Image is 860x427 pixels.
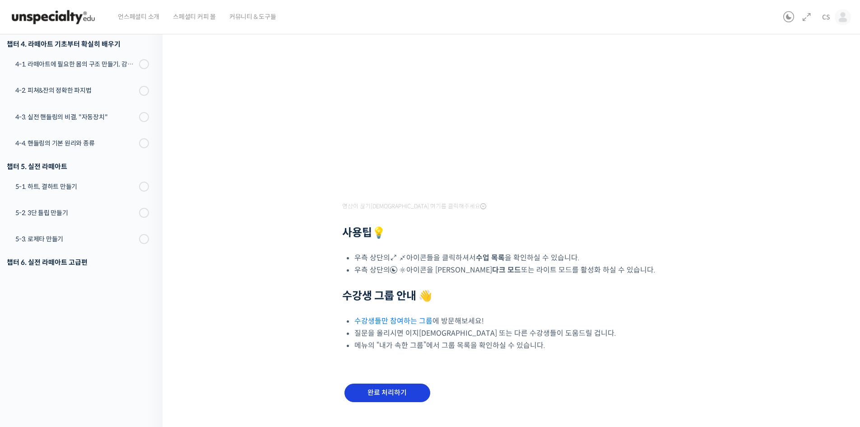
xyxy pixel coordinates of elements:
[476,253,505,263] b: 수업 목록
[342,203,486,210] span: 영상이 끊기[DEMOGRAPHIC_DATA] 여기를 클릭해주세요
[354,339,685,352] li: 메뉴의 “내가 속한 그룹”에서 그룹 목록을 확인하실 수 있습니다.
[3,286,60,309] a: 홈
[354,327,685,339] li: 질문을 올리시면 이지[DEMOGRAPHIC_DATA] 또는 다른 수강생들이 도움드릴 겁니다.
[116,286,173,309] a: 설정
[83,300,93,308] span: 대화
[28,300,34,307] span: 홈
[15,112,136,122] div: 4-3. 실전 핸들링의 비결, "자동장치"
[7,160,149,173] div: 챕터 5. 실전 라떼아트
[15,208,136,218] div: 5-2. 3단 튤립 만들기
[344,384,430,402] input: 완료 처리하기
[7,256,149,268] div: 챕터 6. 실전 라떼아트 고급편
[342,289,432,303] strong: 수강생 그룹 안내 👋
[7,38,149,50] div: 챕터 4. 라떼아트 기초부터 확실히 배우기
[822,13,830,21] span: CS
[354,316,432,326] a: 수강생들만 참여하는 그룹
[354,252,685,264] li: 우측 상단의 아이콘들을 클릭하셔서 을 확인하실 수 있습니다.
[372,226,386,239] strong: 💡
[342,226,386,239] strong: 사용팁
[15,59,136,69] div: 4-1. 라떼아트에 필요한 몸의 구조 만들기, 감독관 & 관찰자가 되는 법
[354,264,685,276] li: 우측 상단의 아이콘을 [PERSON_NAME] 또는 라이트 모드를 활성화 하실 수 있습니다.
[354,315,685,327] li: 에 방문해보세요!
[139,300,150,307] span: 설정
[15,85,136,95] div: 4-2. 피쳐&잔의 정확한 파지법
[60,286,116,309] a: 대화
[15,138,136,148] div: 4-4. 핸들링의 기본 원리와 종류
[15,182,136,192] div: 5-1. 하트, 결하트 만들기
[15,234,136,244] div: 5-3. 로제타 만들기
[492,265,521,275] b: 다크 모드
